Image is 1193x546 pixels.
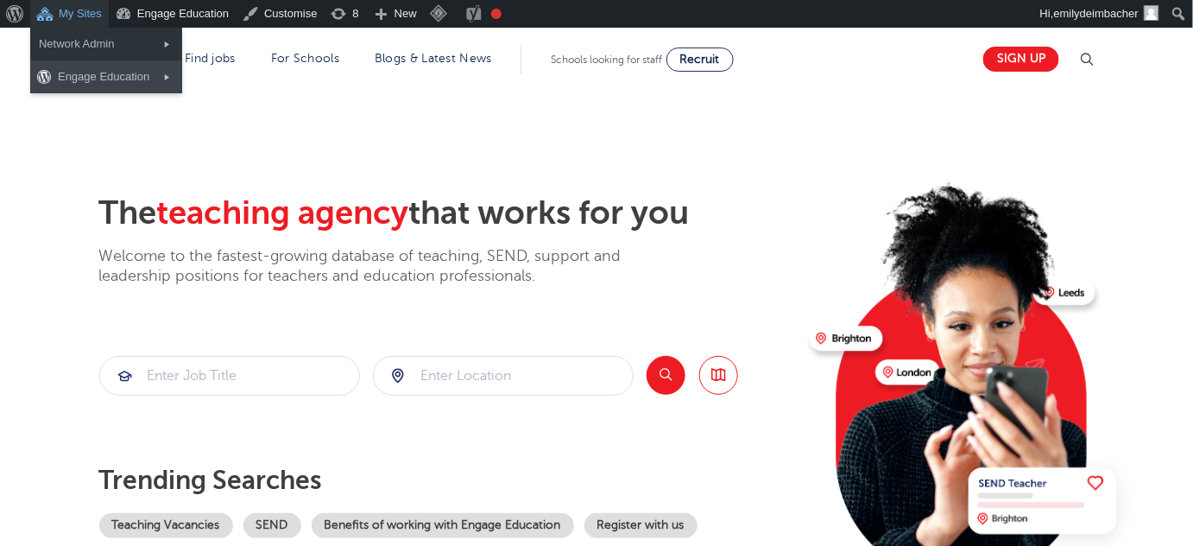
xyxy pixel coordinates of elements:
p: Welcome to the fastest-growing database of teaching, SEND, support and leadership positions for t... [99,246,669,287]
a: Sign up [983,47,1059,72]
a: Blogs & Latest News [375,52,492,65]
span: Recruit [680,53,720,66]
span: teaching agency [157,194,409,232]
a: Engage Education [30,66,182,88]
input: Submit [374,357,633,395]
a: For Schools [271,52,339,65]
p: Trending searches [99,465,796,496]
div: Submit [373,356,634,396]
div: Submit [99,356,360,396]
a: Network Admin [30,33,182,55]
h2: The that works for you [99,194,796,233]
a: SEND [243,513,301,538]
span: Schools looking for staff [552,54,663,66]
a: Teaching Vacancies [99,513,233,538]
a: Find jobs [185,52,236,65]
button: Search [647,356,685,395]
a: Benefits of working with Engage Education [312,513,574,538]
a: Register with us [584,513,697,538]
div: Needs improvement [491,9,502,19]
span: emilydeimbacher [1054,7,1139,20]
input: Submit [100,357,359,395]
a: Recruit [666,48,734,72]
